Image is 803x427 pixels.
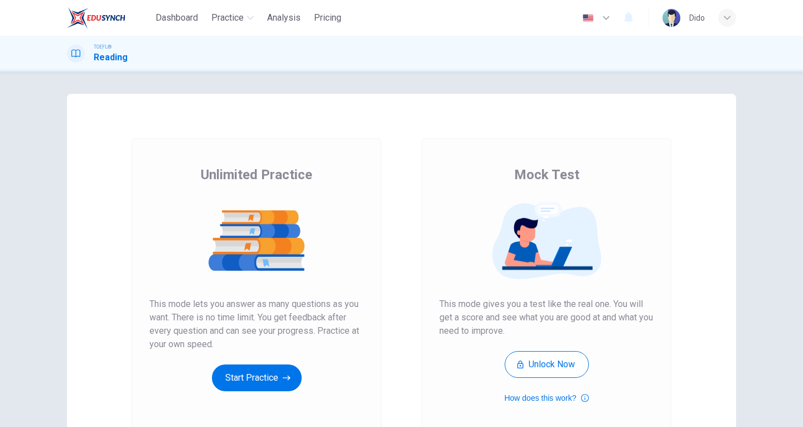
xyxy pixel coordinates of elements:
span: Unlimited Practice [201,166,312,184]
img: Profile picture [662,9,680,27]
span: Practice [211,11,244,25]
span: Mock Test [514,166,579,184]
span: This mode lets you answer as many questions as you want. There is no time limit. You get feedback... [149,298,364,351]
button: Dashboard [151,8,202,28]
button: Start Practice [212,364,302,391]
span: This mode gives you a test like the real one. You will get a score and see what you are good at a... [439,298,654,338]
button: Unlock Now [505,351,589,378]
button: Analysis [263,8,305,28]
img: en [581,14,595,22]
span: Analysis [267,11,301,25]
button: Pricing [309,8,346,28]
button: How does this work? [504,391,588,405]
span: Dashboard [156,11,198,25]
button: Practice [207,8,258,28]
div: Dido [689,11,705,25]
a: EduSynch logo [67,7,151,29]
iframe: Intercom live chat [765,389,792,416]
h1: Reading [94,51,128,64]
img: EduSynch logo [67,7,125,29]
span: TOEFL® [94,43,112,51]
span: Pricing [314,11,341,25]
